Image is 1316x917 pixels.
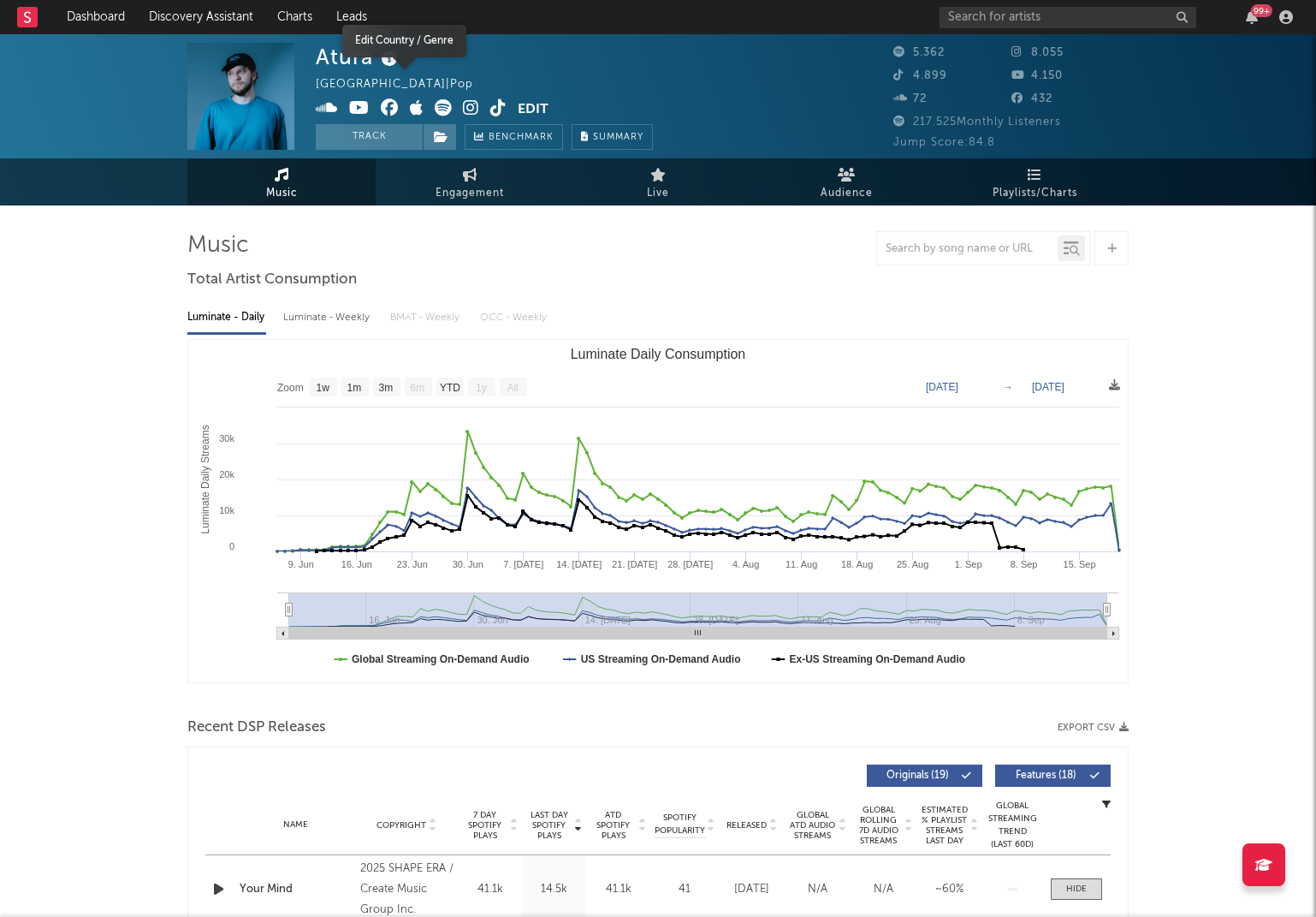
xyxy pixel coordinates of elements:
[187,718,326,738] span: Recent DSP Releases
[855,881,912,898] div: N/A
[397,559,428,569] text: 23. Jun
[317,382,330,394] text: 1w
[655,812,705,837] span: Spotify Popularity
[1011,559,1038,569] text: 8. Sep
[667,559,713,569] text: 28. [DATE]
[893,137,995,148] span: Jump Score: 84.8
[347,382,362,394] text: 1m
[526,810,572,841] span: Last Day Spotify Plays
[987,800,1038,851] div: Global Streaming Trend (Last 60D)
[219,469,234,479] text: 20k
[893,70,947,81] span: 4.899
[266,183,298,204] span: Music
[926,381,958,393] text: [DATE]
[518,99,548,121] button: Edit
[219,505,234,515] text: 10k
[229,541,234,551] text: 0
[1011,47,1064,58] span: 8.055
[187,158,376,205] a: Music
[612,559,657,569] text: 21. [DATE]
[219,433,234,444] text: 30k
[1058,723,1129,733] button: Export CSV
[316,124,423,150] button: Track
[316,74,493,95] div: [GEOGRAPHIC_DATA] | Pop
[187,303,266,332] div: Luminate - Daily
[940,158,1129,205] a: Playlists/Charts
[1032,381,1064,393] text: [DATE]
[283,303,373,332] div: Luminate - Weekly
[411,382,425,394] text: 6m
[790,653,966,665] text: Ex-US Streaming On-Demand Audio
[187,270,357,290] span: Total Artist Consumption
[462,810,507,841] span: 7 Day Spotify Plays
[440,382,460,394] text: YTD
[1251,4,1272,17] div: 99 +
[995,765,1111,787] button: Features(18)
[590,881,646,898] div: 41.1k
[955,559,982,569] text: 1. Sep
[376,820,426,831] span: Copyright
[732,559,759,569] text: 4. Aug
[893,93,927,104] span: 72
[240,881,352,898] a: Your Mind
[1064,559,1096,569] text: 15. Sep
[581,653,741,665] text: US Streaming On-Demand Audio
[789,810,836,841] span: Global ATD Audio Streams
[1006,771,1085,781] span: Features ( 18 )
[476,382,487,394] text: 1y
[726,820,767,831] span: Released
[188,340,1128,682] svg: Luminate Daily Consumption
[436,183,504,204] span: Engagement
[893,47,945,58] span: 5.362
[556,559,602,569] text: 14. [DATE]
[785,559,817,569] text: 11. Aug
[878,771,957,781] span: Originals ( 19 )
[867,765,982,787] button: Originals(19)
[752,158,940,205] a: Audience
[723,881,780,898] div: [DATE]
[1246,10,1258,24] button: 99+
[352,653,530,665] text: Global Streaming On-Demand Audio
[993,183,1077,204] span: Playlists/Charts
[376,158,564,205] a: Engagement
[897,559,928,569] text: 25. Aug
[503,559,543,569] text: 7. [DATE]
[199,425,211,533] text: Luminate Daily Streams
[489,128,554,148] span: Benchmark
[1003,381,1013,393] text: →
[877,242,1058,256] input: Search by song name or URL
[590,810,636,841] span: ATD Spotify Plays
[341,559,372,569] text: 16. Jun
[940,7,1196,28] input: Search for artists
[1011,70,1063,81] span: 4.150
[564,158,752,205] a: Live
[821,183,873,204] span: Audience
[655,881,714,898] div: 41
[240,819,352,831] div: Name
[921,881,978,898] div: ~ 60 %
[855,805,902,846] span: Global Rolling 7D Audio Streams
[379,382,394,394] text: 3m
[462,881,518,898] div: 41.1k
[593,133,643,142] span: Summary
[277,382,304,394] text: Zoom
[526,881,582,898] div: 14.5k
[465,124,563,150] a: Benchmark
[841,559,873,569] text: 18. Aug
[316,43,402,71] div: Atura
[647,183,669,204] span: Live
[453,559,483,569] text: 30. Jun
[507,382,518,394] text: All
[893,116,1061,128] span: 217.525 Monthly Listeners
[789,881,846,898] div: N/A
[571,347,746,361] text: Luminate Daily Consumption
[921,805,968,846] span: Estimated % Playlist Streams Last Day
[1011,93,1052,104] span: 432
[288,559,314,569] text: 9. Jun
[572,124,653,150] button: Summary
